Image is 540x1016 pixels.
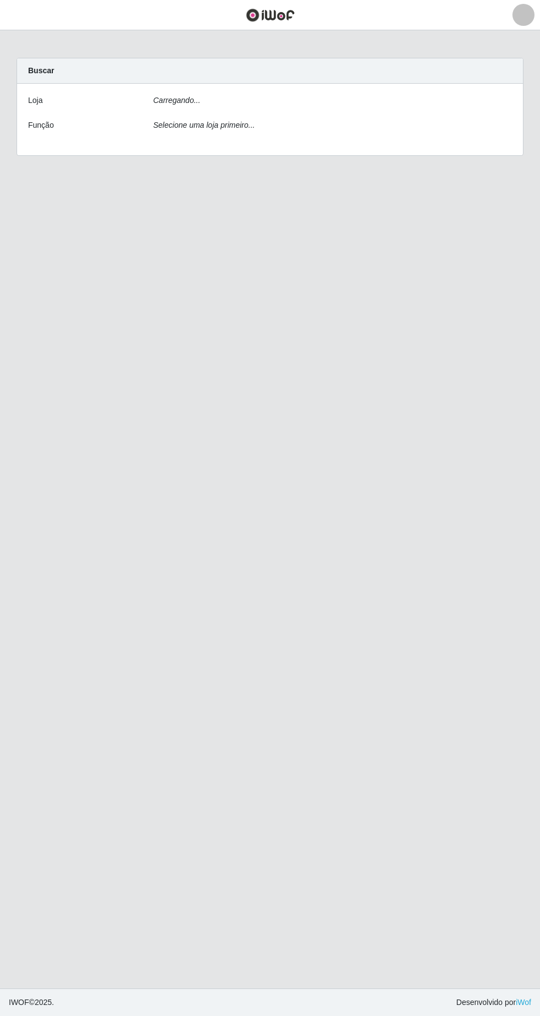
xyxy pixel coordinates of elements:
[28,66,54,75] strong: Buscar
[456,997,531,1008] span: Desenvolvido por
[516,998,531,1007] a: iWof
[9,997,54,1008] span: © 2025 .
[28,119,54,131] label: Função
[28,95,42,106] label: Loja
[153,96,201,105] i: Carregando...
[153,121,255,129] i: Selecione uma loja primeiro...
[246,8,295,22] img: CoreUI Logo
[9,998,29,1007] span: IWOF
